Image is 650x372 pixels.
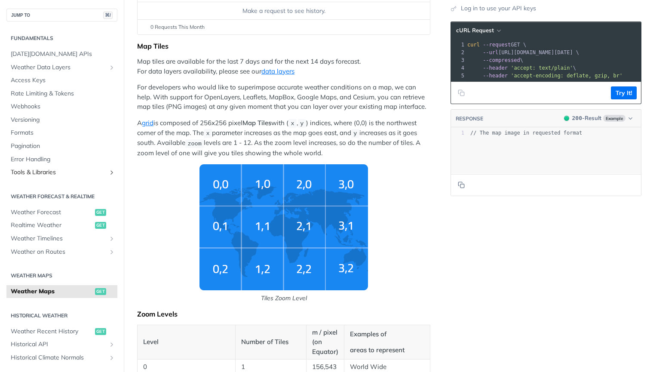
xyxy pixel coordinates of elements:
button: Show subpages for Tools & Libraries [108,169,115,176]
button: Show subpages for Historical API [108,341,115,348]
span: --url [483,49,498,55]
span: get [95,288,106,295]
span: Weather on Routes [11,248,106,256]
a: Rate Limiting & Tokens [6,87,117,100]
span: Weather Recent History [11,327,93,336]
div: Make a request to see history. [141,6,426,15]
span: --request [483,42,511,48]
button: RESPONSE [455,114,484,123]
span: \ [467,57,523,63]
span: get [95,328,106,335]
span: Tools & Libraries [11,168,106,177]
button: Show subpages for Historical Climate Normals [108,354,115,361]
span: [DATE][DOMAIN_NAME] APIs [11,50,115,58]
span: 200 [564,116,569,121]
p: 1 [241,362,300,372]
a: Tools & LibrariesShow subpages for Tools & Libraries [6,166,117,179]
span: cURL Request [456,27,494,34]
img: weather-grid-map.png [199,164,368,290]
div: 4 [451,64,466,72]
p: Level [143,337,230,347]
span: [URL][DOMAIN_NAME][DATE] \ [467,49,579,55]
div: 3 [451,56,466,64]
span: Weather Timelines [11,234,106,243]
span: Formats [11,129,115,137]
a: [DATE][DOMAIN_NAME] APIs [6,48,117,61]
span: x [206,130,209,137]
a: data layers [261,67,294,75]
a: Formats [6,126,117,139]
h2: Historical Weather [6,312,117,320]
span: Access Keys [11,76,115,85]
span: Weather Maps [11,287,93,296]
span: 'accept: text/plain' [511,65,573,71]
button: Show subpages for Weather Data Layers [108,64,115,71]
a: Weather Data LayersShow subpages for Weather Data Layers [6,61,117,74]
p: For developers who would like to superimpose accurate weather conditions on a map, we can help. W... [137,83,430,112]
span: --header [483,65,508,71]
span: Rate Limiting & Tokens [11,89,115,98]
a: Weather TimelinesShow subpages for Weather Timelines [6,232,117,245]
span: --compressed [483,57,520,63]
span: Historical API [11,340,106,349]
span: Realtime Weather [11,221,93,230]
a: Log in to use your API keys [461,4,536,13]
p: A is composed of 256x256 pixel with ( , ) indices, where (0,0) is the northwest corner of the map... [137,118,430,158]
span: // The map image in requested format [470,130,582,136]
a: Historical APIShow subpages for Historical API [6,338,117,351]
span: zoom [187,140,201,147]
a: Pagination [6,140,117,153]
div: 2 [451,49,466,56]
span: Tiles Zoom Level [137,164,430,303]
button: Try It! [611,86,637,99]
span: get [95,222,106,229]
p: Map tiles are available for the last 7 days and for the next 14 days forecast. For data layers av... [137,57,430,76]
a: Webhooks [6,100,117,113]
a: Historical Climate NormalsShow subpages for Historical Climate Normals [6,351,117,364]
span: Error Handling [11,155,115,164]
div: 1 [451,41,466,49]
p: Tiles Zoom Level [137,294,430,303]
span: Versioning [11,116,115,124]
h2: Weather Forecast & realtime [6,193,117,200]
span: ⌘/ [103,12,113,19]
a: Weather Mapsget [6,285,117,298]
span: Example [603,115,625,122]
span: y [300,120,304,127]
p: areas to represent [350,345,424,355]
a: Weather on RoutesShow subpages for Weather on Routes [6,246,117,258]
a: grid [142,119,153,127]
a: Weather Recent Historyget [6,325,117,338]
p: 0 [143,362,230,372]
button: Copy to clipboard [455,86,467,99]
span: Weather Data Layers [11,63,106,72]
div: 1 [451,129,464,137]
span: curl [467,42,480,48]
span: get [95,209,106,216]
span: 0 Requests This Month [150,23,205,31]
div: Map Tiles [137,42,430,50]
span: Webhooks [11,102,115,111]
span: Pagination [11,142,115,151]
button: Copy to clipboard [455,178,467,191]
button: cURL Request [453,26,503,35]
h2: Fundamentals [6,34,117,42]
a: Error Handling [6,153,117,166]
span: y [353,130,357,137]
a: Weather Forecastget [6,206,117,219]
button: 200200-ResultExample [560,114,637,123]
span: \ [467,65,576,71]
p: 156,543 [312,362,338,372]
span: Historical Climate Normals [11,354,106,362]
h2: Weather Maps [6,272,117,280]
button: JUMP TO⌘/ [6,9,117,22]
a: Realtime Weatherget [6,219,117,232]
span: x [291,120,294,127]
span: GET \ [467,42,526,48]
button: Show subpages for Weather Timelines [108,235,115,242]
span: 200 [572,115,582,121]
p: World Wide [350,362,424,372]
span: Weather Forecast [11,208,93,217]
span: --header [483,73,508,79]
span: 'accept-encoding: deflate, gzip, br' [511,73,622,79]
